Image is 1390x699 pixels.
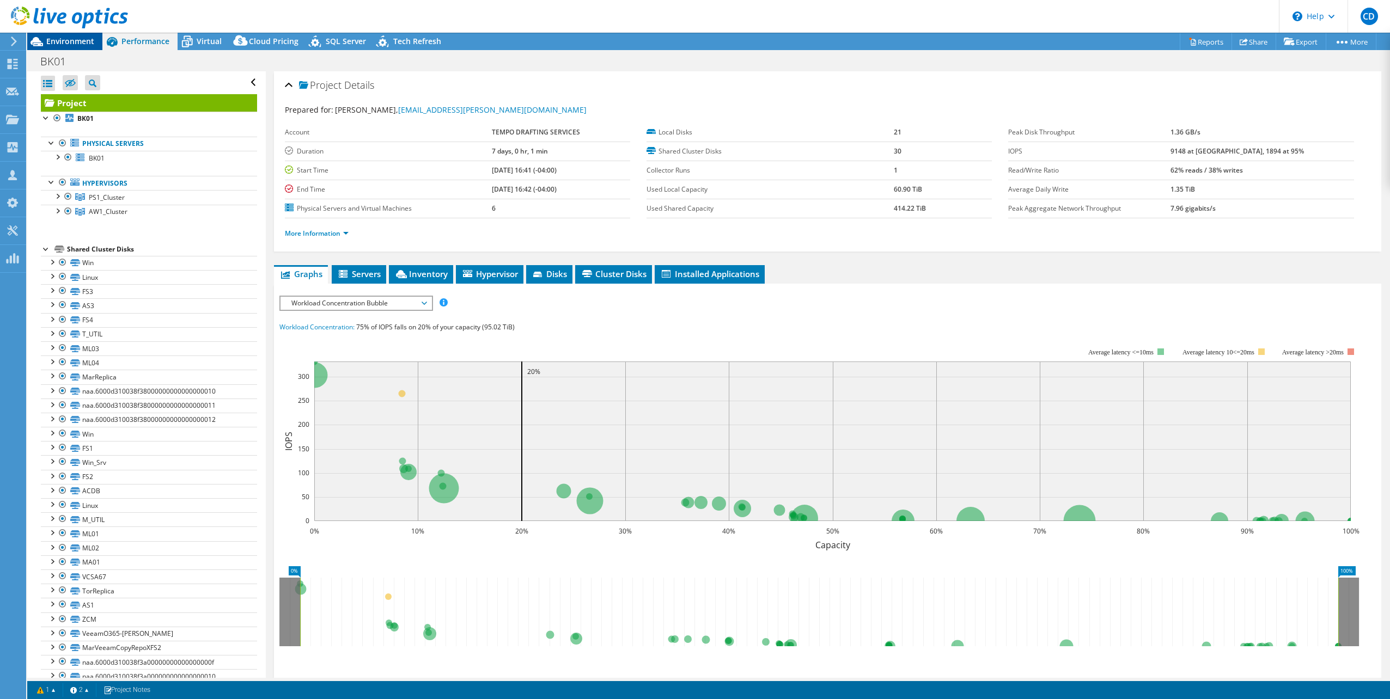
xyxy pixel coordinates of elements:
span: PS1_Cluster [89,193,125,202]
b: 1.35 TiB [1170,185,1195,194]
b: [DATE] 16:41 (-04:00) [492,165,557,175]
span: Graphs [279,268,322,279]
text: 100% [1342,526,1359,536]
a: Share [1232,33,1276,50]
text: IOPS [283,432,295,451]
label: IOPS [1008,146,1170,157]
a: naa.6000d310038f3a00000000000000000f [41,655,257,669]
span: Virtual [197,36,222,46]
a: BK01 [41,151,257,165]
span: AW1_Cluster [89,207,127,216]
a: Export [1276,33,1326,50]
text: 300 [298,372,309,381]
text: 200 [298,420,309,429]
b: 1 [894,165,898,175]
span: Cluster Disks [581,268,647,279]
a: Project Notes [96,683,158,697]
b: 60.90 TiB [894,185,922,194]
b: 62% reads / 38% writes [1170,165,1243,175]
a: MarReplica [41,370,257,384]
span: Installed Applications [660,268,759,279]
b: [DATE] 16:42 (-04:00) [492,185,557,194]
span: [PERSON_NAME], [335,105,587,115]
b: TEMPO DRAFTING SERVICES [492,127,580,137]
text: Average latency >20ms [1282,348,1344,356]
a: ML01 [41,526,257,541]
a: naa.6000d310038f38000000000000000010 [41,384,257,398]
b: BK01 [77,114,94,123]
a: Linux [41,270,257,284]
text: 50 [302,492,309,501]
a: AS1 [41,598,257,612]
label: Duration [285,146,492,157]
span: Project [299,80,342,91]
text: 250 [298,396,309,405]
label: Peak Aggregate Network Throughput [1008,203,1170,214]
a: MarVeeamCopyRepoXFS2 [41,641,257,655]
a: M_UTIL [41,512,257,526]
a: More [1326,33,1376,50]
a: naa.6000d310038f3a000000000000000010 [41,669,257,683]
a: ML02 [41,541,257,555]
a: ZCM [41,612,257,627]
div: Shared Cluster Disks [67,243,257,256]
a: Linux [41,498,257,512]
text: 0 [306,516,309,525]
a: FS1 [41,441,257,455]
span: 75% of IOPS falls on 20% of your capacity (95.02 TiB) [356,322,515,332]
label: Local Disks [647,127,894,138]
a: Win [41,256,257,270]
b: 21 [894,127,901,137]
a: Win_Srv [41,455,257,469]
label: Shared Cluster Disks [647,146,894,157]
tspan: Average latency <=10ms [1088,348,1154,356]
a: naa.6000d310038f38000000000000000011 [41,398,257,413]
span: Details [344,78,374,91]
span: Cloud Pricing [249,36,298,46]
span: Workload Concentration: [279,322,355,332]
text: 40% [722,526,735,536]
label: Collector Runs [647,165,894,176]
a: Physical Servers [41,137,257,151]
tspan: Average latency 10<=20ms [1182,348,1254,356]
a: FS3 [41,284,257,298]
text: 20% [527,367,540,376]
text: 90% [1241,526,1254,536]
a: naa.6000d310038f38000000000000000012 [41,413,257,427]
a: PS1_Cluster [41,190,257,204]
a: AS3 [41,298,257,312]
a: [EMAIL_ADDRESS][PERSON_NAME][DOMAIN_NAME] [398,105,587,115]
label: End Time [285,184,492,195]
a: FS4 [41,313,257,327]
a: More Information [285,229,349,238]
label: Physical Servers and Virtual Machines [285,203,492,214]
a: MA01 [41,555,257,569]
span: SQL Server [326,36,366,46]
span: BK01 [89,154,105,163]
a: AW1_Cluster [41,205,257,219]
a: VeeamO365-[PERSON_NAME] [41,627,257,641]
label: Peak Disk Throughput [1008,127,1170,138]
a: BK01 [41,112,257,126]
b: 1.36 GB/s [1170,127,1200,137]
a: T_UTIL [41,327,257,341]
label: Used Shared Capacity [647,203,894,214]
a: ML04 [41,355,257,370]
b: 9148 at [GEOGRAPHIC_DATA], 1894 at 95% [1170,146,1304,156]
label: Read/Write Ratio [1008,165,1170,176]
a: 1 [29,683,63,697]
span: CD [1361,8,1378,25]
b: 30 [894,146,901,156]
text: 100 [298,468,309,477]
label: Account [285,127,492,138]
a: Project [41,94,257,112]
span: Servers [337,268,381,279]
span: Hypervisor [461,268,518,279]
span: Performance [121,36,169,46]
a: Hypervisors [41,176,257,190]
a: ACDB [41,484,257,498]
label: Average Daily Write [1008,184,1170,195]
h1: BK01 [35,56,83,68]
label: Used Local Capacity [647,184,894,195]
a: Reports [1180,33,1232,50]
